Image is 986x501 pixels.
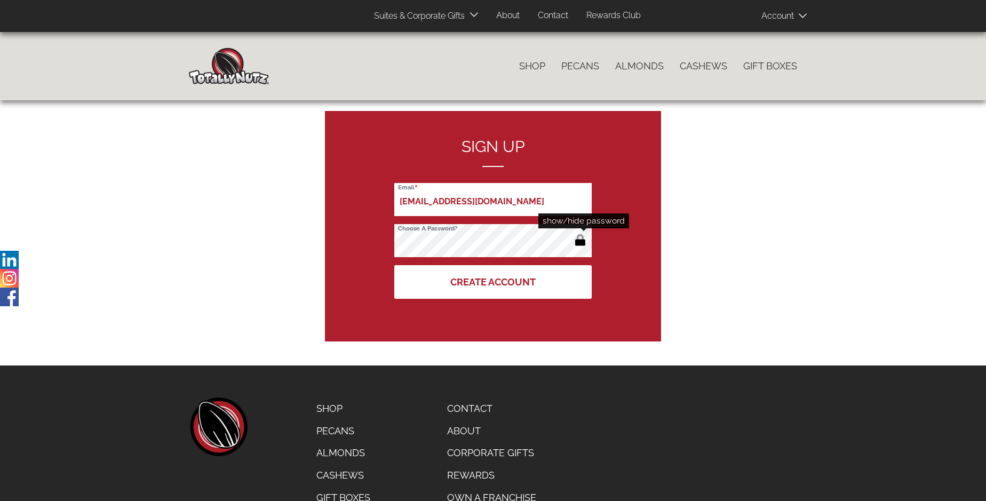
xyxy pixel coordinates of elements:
[366,6,468,27] a: Suites & Corporate Gifts
[439,420,544,442] a: About
[530,5,576,26] a: Contact
[735,55,805,77] a: Gift Boxes
[488,5,528,26] a: About
[308,420,378,442] a: Pecans
[189,48,269,84] img: Home
[308,442,378,464] a: Almonds
[511,55,553,77] a: Shop
[308,397,378,420] a: Shop
[394,265,592,299] button: Create Account
[439,397,544,420] a: Contact
[553,55,607,77] a: Pecans
[538,213,629,228] div: show/hide password
[308,464,378,487] a: Cashews
[439,464,544,487] a: Rewards
[672,55,735,77] a: Cashews
[439,442,544,464] a: Corporate Gifts
[394,183,592,216] input: Email
[607,55,672,77] a: Almonds
[394,138,592,167] h2: Sign up
[189,397,248,456] a: home
[578,5,649,26] a: Rewards Club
